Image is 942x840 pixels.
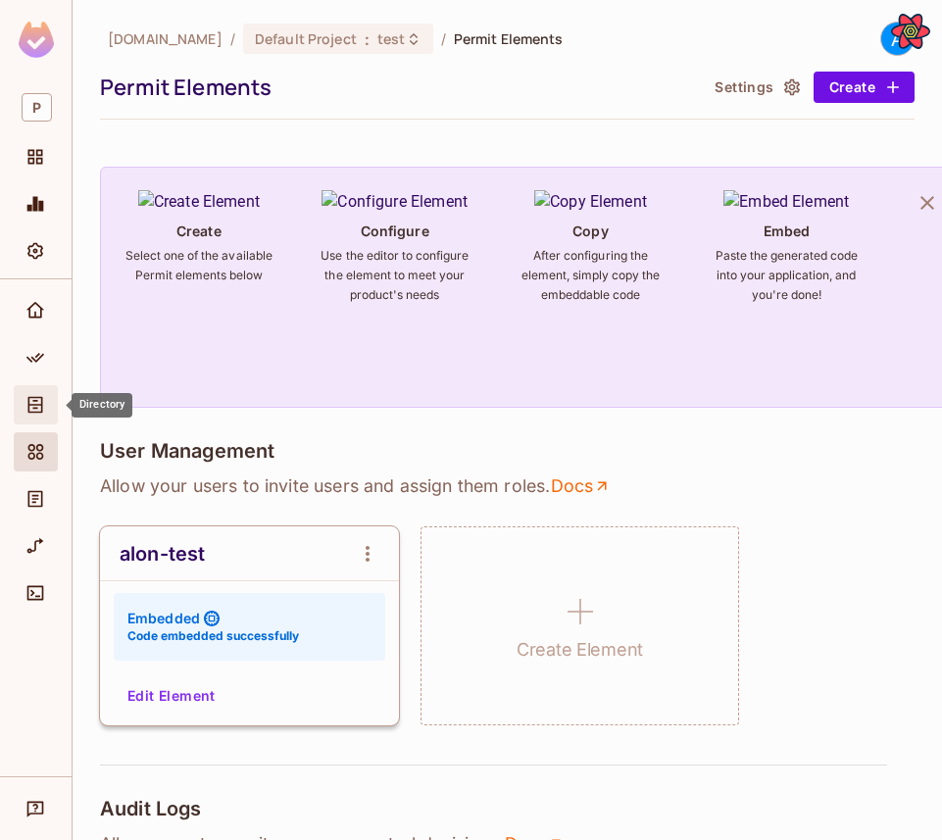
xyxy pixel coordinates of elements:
h4: Embedded [127,609,200,627]
h4: User Management [100,439,274,463]
img: Configure Element [322,190,468,214]
span: test [377,29,406,48]
div: Elements [14,432,58,471]
img: SReyMgAAAABJRU5ErkJggg== [19,22,54,58]
div: Directory [72,393,132,418]
div: Permit Elements [100,73,697,102]
h6: Code embedded successfully [127,627,299,645]
div: URL Mapping [14,526,58,566]
img: Embed Element [723,190,849,214]
img: Create Element [138,190,260,214]
li: / [230,29,235,48]
div: alon-test [120,542,205,566]
div: Workspace: permit.io [14,85,58,129]
div: Projects [14,137,58,176]
div: Directory [14,385,58,424]
h6: Paste the generated code into your application, and you're done! [712,246,861,305]
li: / [441,29,446,48]
h6: After configuring the element, simply copy the embeddable code [516,246,665,305]
h4: Configure [361,222,429,240]
p: Allow your users to invite users and assign them roles . [100,474,915,498]
h6: Use the editor to configure the element to meet your product's needs [321,246,470,305]
div: Monitoring [14,184,58,223]
div: Policy [14,338,58,377]
a: Docs [550,474,612,498]
button: Open React Query Devtools [891,12,930,51]
h4: Copy [572,222,608,240]
h6: Select one of the available Permit elements below [124,246,273,285]
div: Home [14,291,58,330]
img: Copy Element [534,190,647,214]
div: Audit Log [14,479,58,519]
button: Create [814,72,915,103]
span: P [22,93,52,122]
div: Connect [14,573,58,613]
h4: Embed [764,222,811,240]
h4: Audit Logs [100,797,202,820]
h4: Create [176,222,222,240]
span: : [364,31,371,47]
div: Help & Updates [14,789,58,828]
div: Settings [14,231,58,271]
span: Default Project [255,29,357,48]
div: A [880,22,915,56]
span: the active workspace [108,29,223,48]
button: open Menu [348,534,387,573]
button: Settings [707,72,805,103]
button: Edit Element [120,680,223,712]
span: Permit Elements [454,29,564,48]
h1: Create Element [517,635,643,665]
